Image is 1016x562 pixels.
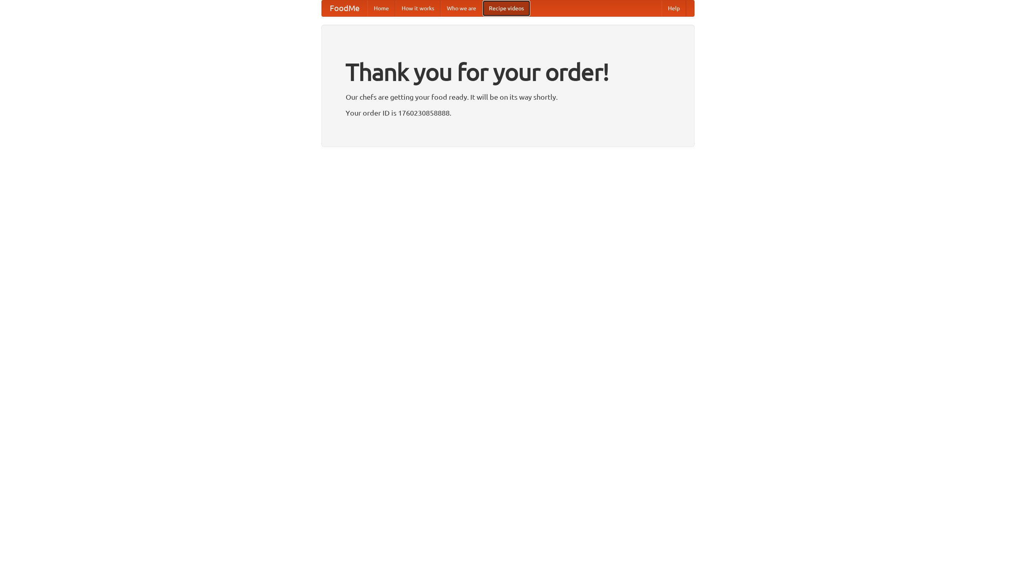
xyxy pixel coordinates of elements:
p: Our chefs are getting your food ready. It will be on its way shortly. [346,91,670,103]
a: How it works [395,0,441,16]
h1: Thank you for your order! [346,53,670,91]
a: Help [662,0,686,16]
p: Your order ID is 1760230858888. [346,107,670,119]
a: FoodMe [322,0,368,16]
a: Recipe videos [483,0,530,16]
a: Home [368,0,395,16]
a: Who we are [441,0,483,16]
